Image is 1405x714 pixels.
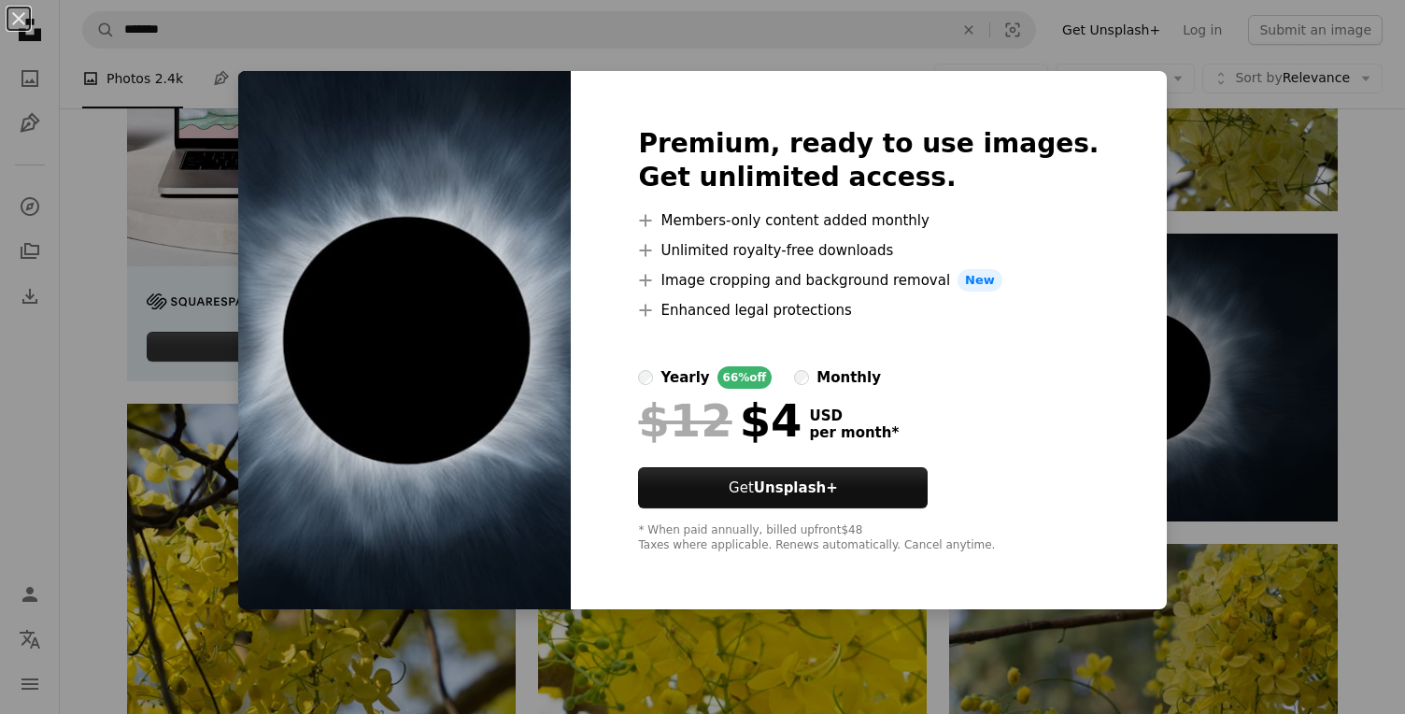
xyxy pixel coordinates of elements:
div: yearly [660,366,709,389]
img: premium_photo-1679350313212-917eb2f3b87e [238,71,571,609]
button: GetUnsplash+ [638,467,928,508]
li: Members-only content added monthly [638,209,1099,232]
div: $4 [638,396,802,445]
div: * When paid annually, billed upfront $48 Taxes where applicable. Renews automatically. Cancel any... [638,523,1099,553]
li: Enhanced legal protections [638,299,1099,321]
span: per month * [809,424,899,441]
div: monthly [816,366,881,389]
h2: Premium, ready to use images. Get unlimited access. [638,127,1099,194]
input: yearly66%off [638,370,653,385]
li: Unlimited royalty-free downloads [638,239,1099,262]
span: USD [809,407,899,424]
input: monthly [794,370,809,385]
li: Image cropping and background removal [638,269,1099,292]
span: $12 [638,396,731,445]
strong: Unsplash+ [754,479,838,496]
div: 66% off [717,366,773,389]
span: New [958,269,1002,292]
